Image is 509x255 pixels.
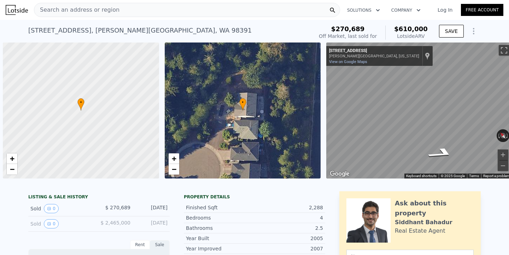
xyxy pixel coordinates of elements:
div: Finished Sqft [186,204,255,211]
button: Rotate counterclockwise [497,129,501,142]
div: 2005 [255,235,323,242]
div: • [77,98,84,110]
div: 2,288 [255,204,323,211]
a: Open this area in Google Maps (opens a new window) [328,169,351,178]
div: • [239,98,246,110]
span: Search an address or region [34,6,119,14]
div: Year Built [186,235,255,242]
span: − [10,165,14,174]
div: [DATE] [136,204,168,213]
span: $ 2,465,000 [100,220,130,226]
button: Show Options [467,24,481,38]
span: + [10,154,14,163]
img: Google [328,169,351,178]
span: • [239,99,246,106]
div: Rent [130,240,150,249]
a: View on Google Maps [329,59,367,64]
div: LISTING & SALE HISTORY [28,194,170,201]
div: Off Market, last sold for [319,33,377,40]
div: Ask about this property [395,198,474,218]
span: © 2025 Google [441,174,465,178]
button: Zoom in [498,149,508,160]
div: Lotside ARV [394,33,428,40]
div: Sold [30,204,93,213]
div: Sale [150,240,170,249]
a: Log In [429,6,461,13]
div: Real Estate Agent [395,227,445,235]
button: Solutions [341,4,386,17]
span: • [77,99,84,106]
button: SAVE [439,25,464,38]
div: Siddhant Bahadur [395,218,452,227]
a: Zoom in [169,153,179,164]
button: Zoom out [498,160,508,171]
span: + [171,154,176,163]
button: View historical data [44,219,59,228]
path: Go South, 198th Ave Ct E [417,145,466,161]
span: − [171,165,176,174]
img: Lotside [6,5,28,15]
div: [PERSON_NAME][GEOGRAPHIC_DATA], [US_STATE] [329,54,419,58]
div: Sold [30,219,93,228]
a: Zoom out [7,164,17,175]
button: Keyboard shortcuts [406,174,437,178]
span: $610,000 [394,25,428,33]
div: [DATE] [136,219,168,228]
button: View historical data [44,204,59,213]
a: Terms (opens in new tab) [469,174,479,178]
div: 2007 [255,245,323,252]
div: [STREET_ADDRESS] , [PERSON_NAME][GEOGRAPHIC_DATA] , WA 98391 [28,25,252,35]
a: Zoom in [7,153,17,164]
button: Company [386,4,426,17]
span: $ 270,689 [105,205,130,210]
div: 4 [255,214,323,221]
a: Show location on map [425,52,430,60]
a: Zoom out [169,164,179,175]
div: 2.5 [255,225,323,232]
div: Bathrooms [186,225,255,232]
div: Bedrooms [186,214,255,221]
div: Property details [184,194,325,200]
span: $270,689 [331,25,365,33]
div: Year Improved [186,245,255,252]
a: Free Account [461,4,503,16]
div: [STREET_ADDRESS] [329,48,419,54]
